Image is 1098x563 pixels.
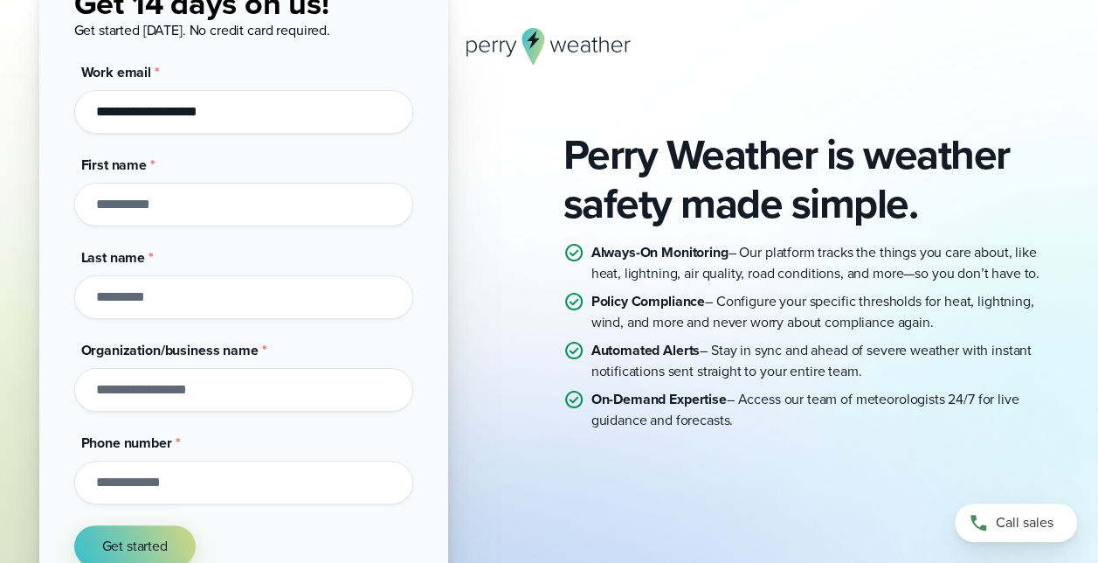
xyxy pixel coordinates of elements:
[81,340,259,360] span: Organization/business name
[81,433,172,453] span: Phone number
[955,504,1077,542] a: Call sales
[81,62,152,82] span: Work email
[591,389,1060,431] p: – Access our team of meteorologists 24/7 for live guidance and forecasts.
[591,340,1060,382] p: – Stay in sync and ahead of severe weather with instant notifications sent straight to your entir...
[996,512,1053,533] span: Call sales
[591,291,1060,333] p: – Configure your specific thresholds for heat, lightning, wind, and more and never worry about co...
[74,20,330,40] span: Get started [DATE]. No credit card required.
[591,242,729,262] strong: Always-On Monitoring
[591,340,701,360] strong: Automated Alerts
[591,242,1060,284] p: – Our platform tracks the things you care about, like heat, lightning, air quality, road conditio...
[563,130,1060,228] h1: Perry Weather is weather safety made simple.
[591,389,727,409] strong: On-Demand Expertise
[102,536,168,557] span: Get started
[81,247,146,268] span: Last name
[591,291,705,311] strong: Policy Compliance
[81,155,148,175] span: First name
